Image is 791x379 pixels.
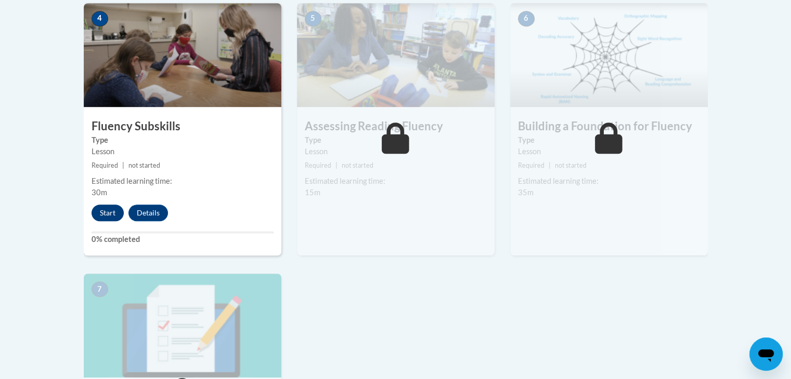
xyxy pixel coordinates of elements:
span: 6 [518,11,535,26]
span: not started [128,161,160,169]
span: not started [555,161,587,169]
span: 35m [518,188,534,197]
button: Start [92,205,124,221]
span: | [122,161,124,169]
span: Required [305,161,331,169]
label: Type [305,134,487,146]
span: 7 [92,281,108,297]
span: 5 [305,11,321,26]
div: Lesson [92,146,274,157]
div: Estimated learning time: [518,175,700,187]
span: 30m [92,188,107,197]
span: 15m [305,188,320,197]
div: Estimated learning time: [92,175,274,187]
span: 4 [92,11,108,26]
img: Course Image [510,3,708,107]
img: Course Image [297,3,495,107]
iframe: Button to launch messaging window [749,337,783,371]
button: Details [128,205,168,221]
span: | [549,161,551,169]
span: not started [342,161,373,169]
label: 0% completed [92,234,274,245]
span: | [335,161,338,169]
h3: Building a Foundation for Fluency [510,118,708,134]
h3: Assessing Reading Fluency [297,118,495,134]
span: Required [518,161,544,169]
img: Course Image [84,3,281,107]
h3: Fluency Subskills [84,118,281,134]
img: Course Image [84,274,281,377]
div: Lesson [518,146,700,157]
label: Type [518,134,700,146]
span: Required [92,161,118,169]
div: Estimated learning time: [305,175,487,187]
label: Type [92,134,274,146]
div: Lesson [305,146,487,157]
